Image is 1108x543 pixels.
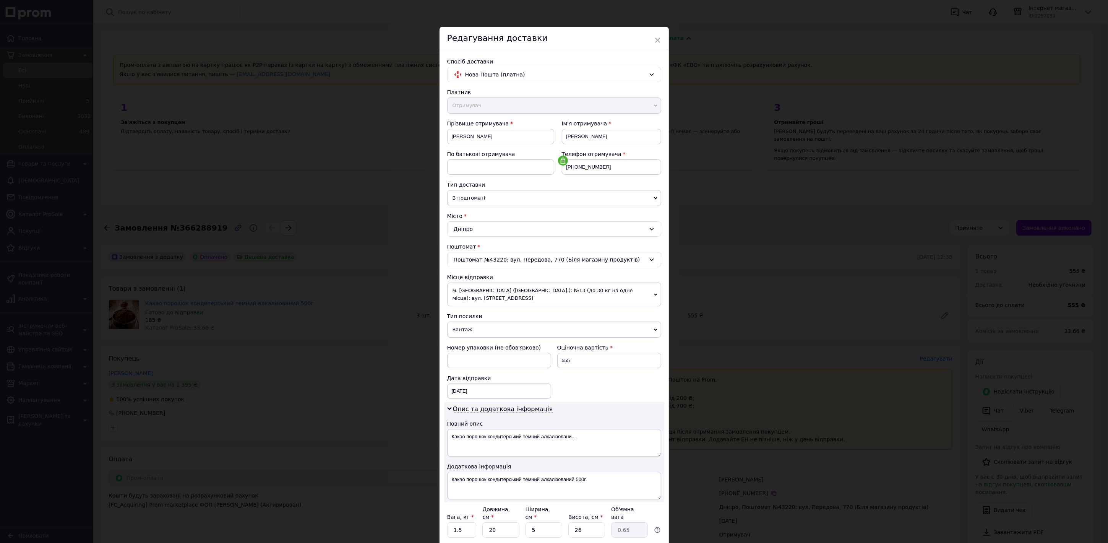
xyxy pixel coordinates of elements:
span: По батькові отримувача [447,151,515,157]
div: Дніпро [447,221,661,237]
span: Тип доставки [447,182,485,188]
span: м. [GEOGRAPHIC_DATA] ([GEOGRAPHIC_DATA].): №13 (до 30 кг на одне місце): вул. [STREET_ADDRESS] [447,283,661,306]
div: Оціночна вартість [557,344,661,351]
div: Поштомат №43220: вул. Передова, 770 (Біля магазину продуктів) [447,252,661,267]
label: Ширина, см [526,506,550,520]
span: В поштоматі [447,190,661,206]
label: Вага, кг [447,514,474,520]
label: Висота, см [568,514,603,520]
div: Місто [447,212,661,220]
textarea: Какао порошок кондитерський темний алкалізований 500г [447,472,661,499]
span: Телефон отримувача [562,151,621,157]
span: Отримувач [447,98,661,114]
div: Повний опис [447,420,661,428]
div: Об'ємна вага [611,506,648,521]
span: Ім'я отримувача [562,120,607,127]
div: Номер упаковки (не обов'язково) [447,344,551,351]
div: Поштомат [447,243,661,250]
label: Довжина, см [482,506,510,520]
span: Опис та додаткова інформація [453,405,553,413]
span: Вантаж [447,322,661,338]
span: Місце відправки [447,274,493,280]
span: × [654,34,661,47]
div: Дата відправки [447,374,551,382]
span: Прізвище отримувача [447,120,509,127]
input: +380 [562,159,661,175]
span: Нова Пошта (платна) [465,70,646,79]
span: Платник [447,89,471,95]
div: Спосіб доставки [447,58,661,65]
span: Тип посилки [447,313,482,319]
div: Редагування доставки [440,27,669,50]
textarea: Какао порошок кондитерський темний алкалізовани... [447,429,661,457]
div: Додаткова інформація [447,463,661,470]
